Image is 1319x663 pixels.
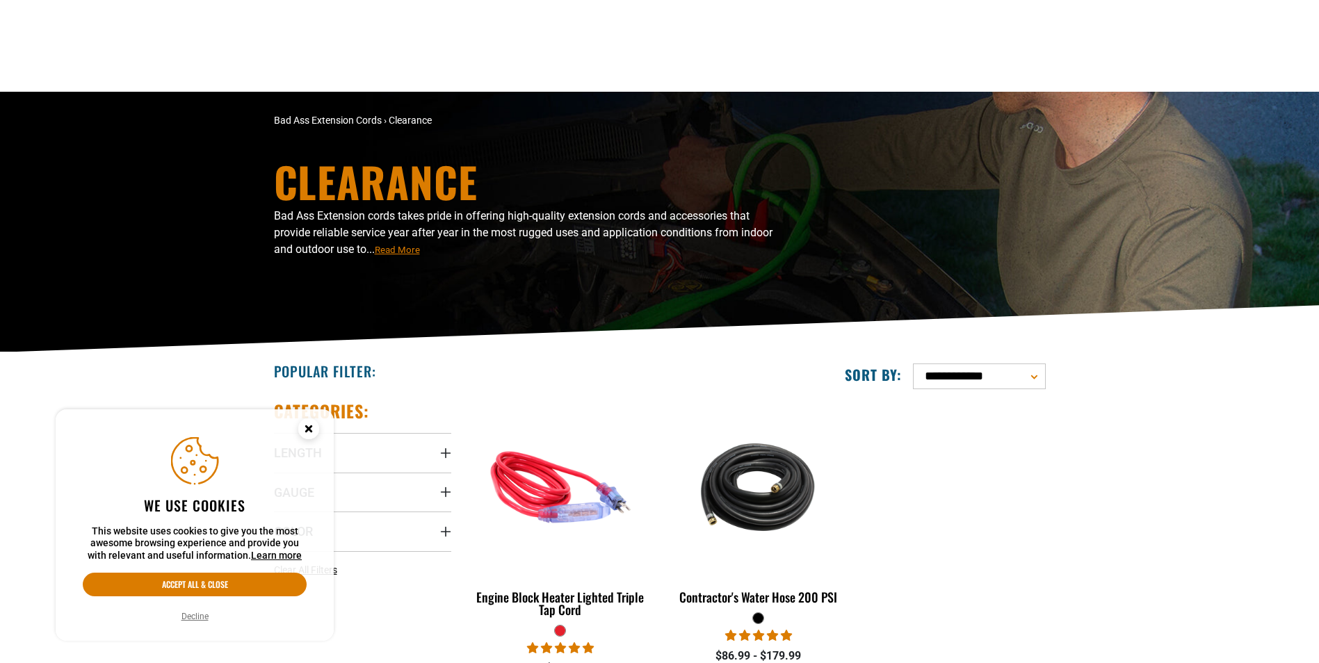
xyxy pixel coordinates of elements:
[274,362,376,380] h2: Popular Filter:
[56,409,334,641] aside: Cookie Consent
[83,573,307,596] button: Accept all & close
[845,366,902,384] label: Sort by:
[389,115,432,126] span: Clearance
[274,209,772,256] span: Bad Ass Extension cords takes pride in offering high-quality extension cords and accessories that...
[274,511,451,550] summary: Color
[274,473,451,511] summary: Gauge
[83,496,307,514] h2: We use cookies
[670,591,847,603] div: Contractor's Water Hose 200 PSI
[472,400,649,624] a: red Engine Block Heater Lighted Triple Tap Cord
[177,609,213,623] button: Decline
[274,115,382,126] a: Bad Ass Extension Cords
[375,245,420,255] span: Read More
[384,115,387,126] span: ›
[274,113,782,128] nav: breadcrumbs
[274,161,782,202] h1: Clearance
[670,400,847,612] a: black Contractor's Water Hose 200 PSI
[725,629,792,642] span: 5.00 stars
[274,433,451,472] summary: Length
[472,591,649,616] div: Engine Block Heater Lighted Triple Tap Cord
[671,407,846,567] img: black
[274,400,370,422] h2: Categories:
[251,550,302,561] a: Learn more
[473,407,648,567] img: red
[83,525,307,562] p: This website uses cookies to give you the most awesome browsing experience and provide you with r...
[527,641,594,655] span: 5.00 stars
